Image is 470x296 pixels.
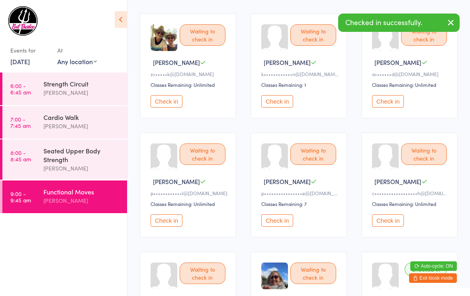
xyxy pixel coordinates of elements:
[290,24,336,46] div: Waiting to check in
[180,24,225,46] div: Waiting to check in
[261,81,339,88] div: Classes Remaining: 1
[8,6,38,36] img: Evil Barbee Personal Training
[374,177,421,186] span: [PERSON_NAME]
[338,14,460,32] div: Checked in successfully.
[43,79,120,88] div: Strength Circuit
[151,200,228,207] div: Classes Remaining: Unlimited
[10,149,31,162] time: 8:00 - 8:45 am
[405,263,447,276] div: Checked in
[43,196,120,205] div: [PERSON_NAME]
[401,143,447,165] div: Waiting to check in
[10,190,31,203] time: 9:00 - 9:45 am
[264,58,311,67] span: [PERSON_NAME]
[290,263,336,284] div: Waiting to check in
[261,263,288,289] img: image1653555363.png
[10,44,49,57] div: Events for
[10,116,31,129] time: 7:00 - 7:45 am
[10,82,31,95] time: 6:00 - 6:45 am
[151,190,228,196] div: p••••••••••••l@[DOMAIN_NAME]
[372,81,449,88] div: Classes Remaining: Unlimited
[372,190,449,196] div: c••••••••••••••••••h@[DOMAIN_NAME]
[261,190,339,196] div: p••••••••••••••••e@[DOMAIN_NAME]
[43,88,120,97] div: [PERSON_NAME]
[153,177,200,186] span: [PERSON_NAME]
[151,214,182,227] button: Check in
[151,71,228,77] div: z••••••k@[DOMAIN_NAME]
[180,263,225,284] div: Waiting to check in
[261,95,293,108] button: Check in
[151,95,182,108] button: Check in
[43,164,120,173] div: [PERSON_NAME]
[372,214,404,227] button: Check in
[409,273,457,283] button: Exit kiosk mode
[153,58,200,67] span: [PERSON_NAME]
[261,200,339,207] div: Classes Remaining: 7
[264,177,311,186] span: [PERSON_NAME]
[2,106,127,139] a: 7:00 -7:45 amCardio Walk[PERSON_NAME]
[374,58,421,67] span: [PERSON_NAME]
[2,73,127,105] a: 6:00 -6:45 amStrength Circuit[PERSON_NAME]
[372,71,449,77] div: a•••••••d@[DOMAIN_NAME]
[261,214,293,227] button: Check in
[43,122,120,131] div: [PERSON_NAME]
[57,44,97,57] div: At
[2,139,127,180] a: 8:00 -8:45 amSeated Upper Body Strength[PERSON_NAME]
[43,187,120,196] div: Functional Moves
[2,180,127,213] a: 9:00 -9:45 amFunctional Moves[PERSON_NAME]
[180,143,225,165] div: Waiting to check in
[151,81,228,88] div: Classes Remaining: Unlimited
[43,113,120,122] div: Cardio Walk
[372,200,449,207] div: Classes Remaining: Unlimited
[261,71,339,77] div: k••••••••••••n@[DOMAIN_NAME]
[151,24,177,51] img: image1674466059.png
[43,146,120,164] div: Seated Upper Body Strength
[57,57,97,66] div: Any location
[372,95,404,108] button: Check in
[10,57,30,66] a: [DATE]
[401,24,447,46] div: Waiting to check in
[410,261,457,271] button: Auto-cycle: ON
[290,143,336,165] div: Waiting to check in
